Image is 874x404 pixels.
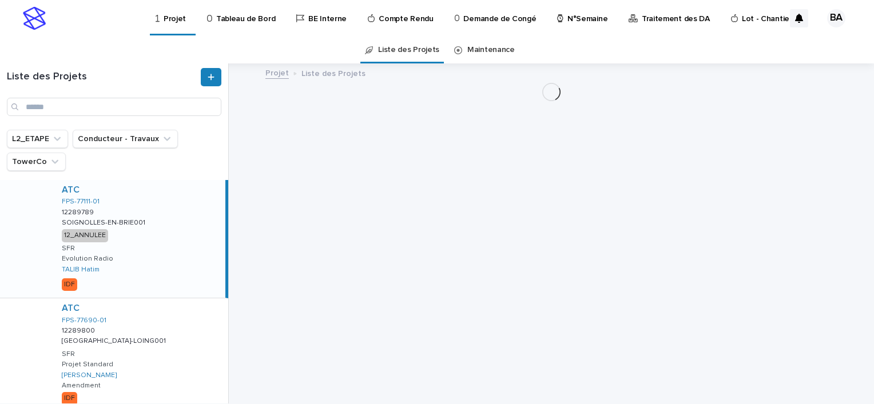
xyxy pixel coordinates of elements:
button: Conducteur - Travaux [73,130,178,148]
p: 12289789 [62,206,96,217]
a: FPS-77111-01 [62,198,100,206]
p: [GEOGRAPHIC_DATA]-LOING001 [62,335,168,345]
p: SFR [62,350,75,358]
h1: Liste des Projets [7,71,198,83]
p: Evolution Radio [62,255,113,263]
p: SOIGNOLLES-EN-BRIE001 [62,217,148,227]
div: IDF [62,278,77,291]
p: Liste des Projets [301,66,366,79]
p: Amendment [62,382,101,390]
button: TowerCo [7,153,66,171]
a: TALIB Hatim [62,266,100,274]
a: ATC [62,185,80,195]
p: 12289800 [62,325,97,335]
div: 12_ANNULEE [62,229,108,242]
a: [PERSON_NAME] [62,371,117,379]
a: ATC [62,303,80,314]
p: Projet Standard [62,361,113,369]
button: L2_ETAPE [7,130,68,148]
div: BA [827,9,845,27]
input: Search [7,98,221,116]
a: FPS-77690-01 [62,317,106,325]
a: Projet [265,66,289,79]
a: Maintenance [467,37,515,63]
img: stacker-logo-s-only.png [23,7,46,30]
p: SFR [62,245,75,253]
a: Liste des Projets [378,37,439,63]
